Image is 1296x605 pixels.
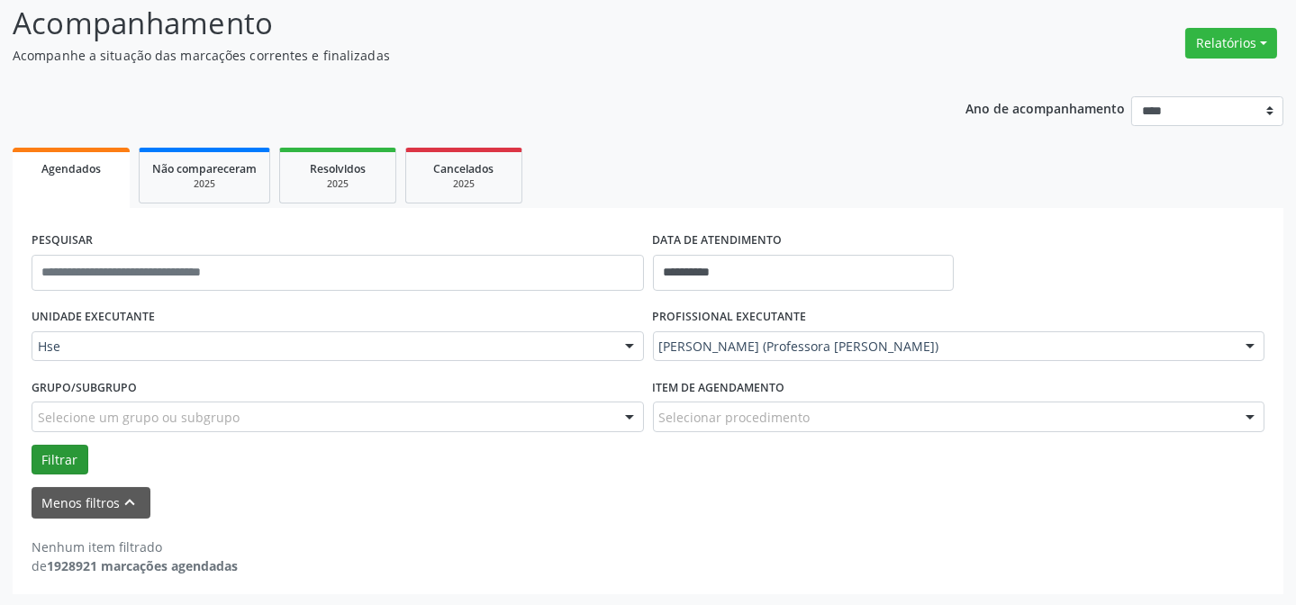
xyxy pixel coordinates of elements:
label: Item de agendamento [653,374,785,402]
label: Grupo/Subgrupo [32,374,137,402]
p: Ano de acompanhamento [965,96,1125,119]
span: Hse [38,338,607,356]
span: Selecione um grupo ou subgrupo [38,408,240,427]
label: PESQUISAR [32,227,93,255]
div: de [32,556,238,575]
div: 2025 [293,177,383,191]
p: Acompanhe a situação das marcações correntes e finalizadas [13,46,902,65]
label: DATA DE ATENDIMENTO [653,227,783,255]
label: PROFISSIONAL EXECUTANTE [653,303,807,331]
div: 2025 [152,177,257,191]
button: Menos filtroskeyboard_arrow_up [32,487,150,519]
span: Resolvidos [310,161,366,176]
div: Nenhum item filtrado [32,537,238,556]
span: [PERSON_NAME] (Professora [PERSON_NAME]) [659,338,1228,356]
i: keyboard_arrow_up [121,492,140,512]
span: Não compareceram [152,161,257,176]
div: 2025 [419,177,509,191]
label: UNIDADE EXECUTANTE [32,303,155,331]
button: Relatórios [1185,28,1277,59]
button: Filtrar [32,445,88,475]
span: Selecionar procedimento [659,408,811,427]
p: Acompanhamento [13,1,902,46]
span: Cancelados [434,161,494,176]
strong: 1928921 marcações agendadas [47,557,238,574]
span: Agendados [41,161,101,176]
